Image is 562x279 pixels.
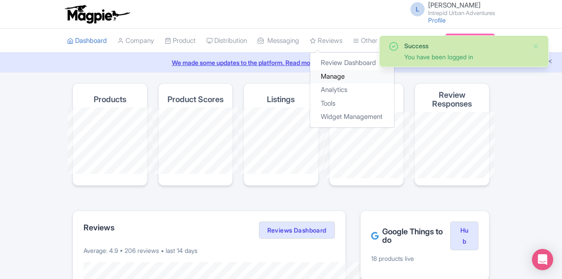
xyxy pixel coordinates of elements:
a: Other [353,29,377,53]
h4: Listings [267,95,295,104]
a: Hub [450,222,478,251]
a: Subscription [445,34,495,47]
a: Product [165,29,196,53]
span: [PERSON_NAME] [428,1,481,9]
a: We made some updates to the platform. Read more about the new layout [5,58,557,67]
div: Success [404,41,525,50]
h4: Products [94,95,126,104]
a: Widget Management [310,110,394,124]
button: Close announcement [547,57,553,67]
a: Distribution [206,29,247,53]
a: Manage [310,70,394,84]
div: Open Intercom Messenger [532,249,553,270]
a: Messaging [258,29,299,53]
h2: Reviews [84,223,114,232]
p: Average: 4.9 • 206 reviews • last 14 days [84,246,335,255]
a: Tools [310,97,394,111]
a: Review Dashboard [310,56,394,70]
span: L [410,2,425,16]
h4: Product Scores [167,95,224,104]
a: Profile [428,16,446,24]
img: logo-ab69f6fb50320c5b225c76a69d11143b.png [63,4,131,24]
a: Company [118,29,154,53]
div: You have been logged in [404,52,525,61]
h2: Google Things to do [371,227,450,245]
a: Analytics [310,83,394,97]
button: Close [532,41,539,52]
a: Reviews [310,29,342,53]
small: Intrepid Urban Adventures [428,10,495,16]
p: 18 products live [371,254,478,263]
a: Reviews Dashboard [259,222,335,239]
h4: Review Responses [422,91,482,108]
a: L [PERSON_NAME] Intrepid Urban Adventures [405,2,495,16]
a: Dashboard [67,29,107,53]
